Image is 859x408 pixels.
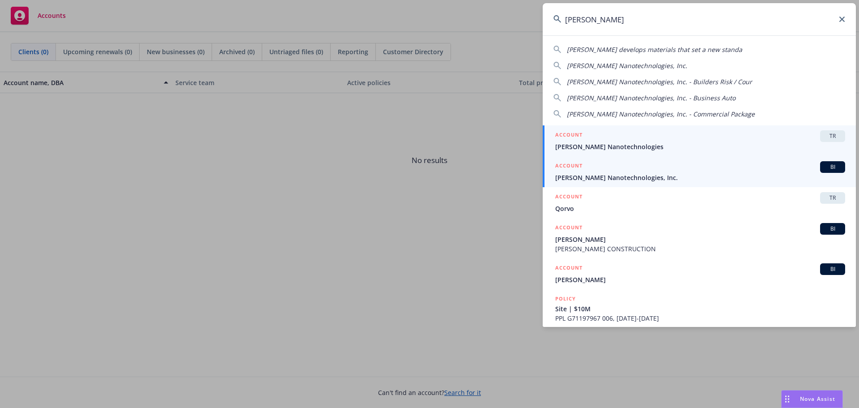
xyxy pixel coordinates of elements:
[781,390,843,408] button: Nova Assist
[800,395,835,403] span: Nova Assist
[567,45,742,54] span: [PERSON_NAME] develops materials that set a new standa
[555,161,583,172] h5: ACCOUNT
[543,258,856,289] a: ACCOUNTBI[PERSON_NAME]
[555,223,583,234] h5: ACCOUNT
[555,130,583,141] h5: ACCOUNT
[555,294,576,303] h5: POLICY
[543,3,856,35] input: Search...
[543,218,856,258] a: ACCOUNTBI[PERSON_NAME][PERSON_NAME] CONSTRUCTION
[555,244,845,253] span: [PERSON_NAME] CONSTRUCTION
[543,125,856,156] a: ACCOUNTTR[PERSON_NAME] Nanotechnologies
[782,391,793,408] div: Drag to move
[824,163,842,171] span: BI
[555,275,845,284] span: [PERSON_NAME]
[555,192,583,203] h5: ACCOUNT
[567,110,755,118] span: [PERSON_NAME] Nanotechnologies, Inc. - Commercial Package
[555,235,845,244] span: [PERSON_NAME]
[567,94,736,102] span: [PERSON_NAME] Nanotechnologies, Inc. - Business Auto
[824,194,842,202] span: TR
[824,265,842,273] span: BI
[555,304,845,314] span: Site | $10M
[555,314,845,323] span: PPL G71197967 006, [DATE]-[DATE]
[824,225,842,233] span: BI
[555,204,845,213] span: Qorvo
[567,61,687,70] span: [PERSON_NAME] Nanotechnologies, Inc.
[555,142,845,151] span: [PERSON_NAME] Nanotechnologies
[824,132,842,140] span: TR
[543,187,856,218] a: ACCOUNTTRQorvo
[543,289,856,328] a: POLICYSite | $10MPPL G71197967 006, [DATE]-[DATE]
[555,263,583,274] h5: ACCOUNT
[555,173,845,182] span: [PERSON_NAME] Nanotechnologies, Inc.
[567,77,752,86] span: [PERSON_NAME] Nanotechnologies, Inc. - Builders Risk / Cour
[543,156,856,187] a: ACCOUNTBI[PERSON_NAME] Nanotechnologies, Inc.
